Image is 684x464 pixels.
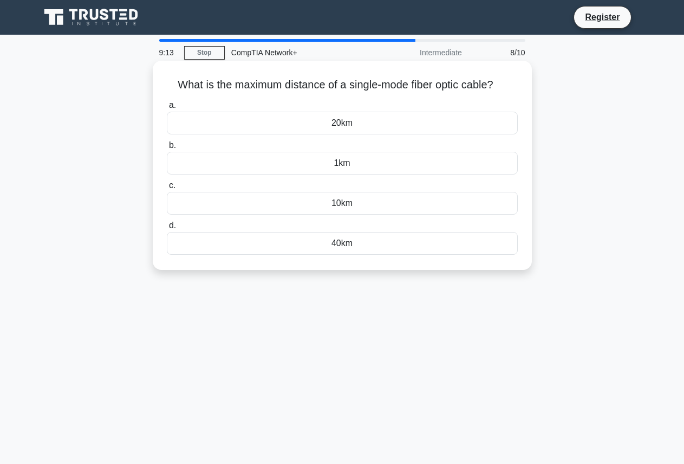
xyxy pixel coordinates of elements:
div: Intermediate [374,42,468,63]
div: 10km [167,192,518,215]
div: 20km [167,112,518,134]
span: c. [169,181,175,190]
a: Stop [184,46,225,60]
div: CompTIA Network+ [225,42,374,63]
div: 1km [167,152,518,175]
div: 40km [167,232,518,255]
span: d. [169,221,176,230]
div: 9:13 [153,42,184,63]
a: Register [578,10,626,24]
span: a. [169,100,176,109]
div: 8/10 [468,42,532,63]
span: b. [169,140,176,150]
h5: What is the maximum distance of a single-mode fiber optic cable? [166,78,519,92]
